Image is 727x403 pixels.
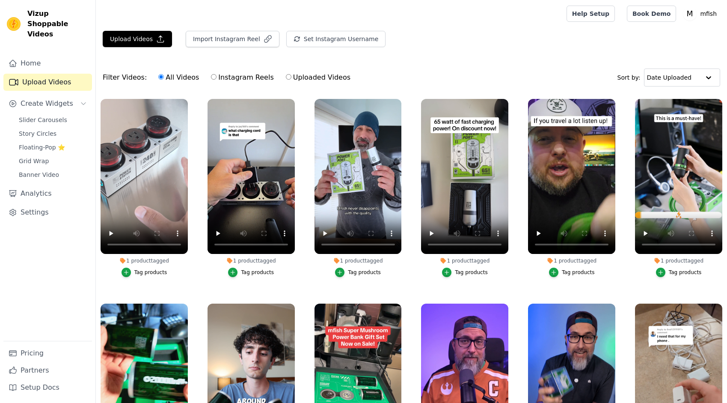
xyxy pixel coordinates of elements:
[635,257,722,264] div: 1 product tagged
[627,6,676,22] a: Book Demo
[122,268,167,277] button: Tag products
[21,99,73,109] span: Create Widgets
[19,157,49,165] span: Grid Wrap
[335,268,381,277] button: Tag products
[186,31,279,47] button: Import Instagram Reel
[567,6,615,22] a: Help Setup
[286,74,291,80] input: Uploaded Videos
[528,257,615,264] div: 1 product tagged
[3,55,92,72] a: Home
[617,69,721,87] div: Sort by:
[241,269,274,276] div: Tag products
[19,143,65,152] span: Floating-Pop ⭐
[103,31,172,47] button: Upload Videos
[14,128,92,140] a: Story Circles
[442,268,488,277] button: Tag products
[3,345,92,362] a: Pricing
[3,379,92,396] a: Setup Docs
[3,362,92,379] a: Partners
[697,6,720,21] p: mfish
[421,257,508,264] div: 1 product tagged
[683,6,720,21] button: M mfish
[315,257,402,264] div: 1 product tagged
[158,74,164,80] input: All Videos
[286,31,386,47] button: Set Instagram Username
[101,257,188,264] div: 1 product tagged
[285,72,351,83] label: Uploaded Videos
[3,74,92,91] a: Upload Videos
[562,269,595,276] div: Tag products
[27,9,89,39] span: Vizup Shoppable Videos
[687,9,693,18] text: M
[549,268,595,277] button: Tag products
[134,269,167,276] div: Tag products
[228,268,274,277] button: Tag products
[3,95,92,112] button: Create Widgets
[3,204,92,221] a: Settings
[14,141,92,153] a: Floating-Pop ⭐
[14,169,92,181] a: Banner Video
[103,68,355,87] div: Filter Videos:
[455,269,488,276] div: Tag products
[3,185,92,202] a: Analytics
[7,17,21,31] img: Vizup
[19,116,67,124] span: Slider Carousels
[211,72,274,83] label: Instagram Reels
[669,269,702,276] div: Tag products
[348,269,381,276] div: Tag products
[208,257,295,264] div: 1 product tagged
[158,72,199,83] label: All Videos
[656,268,702,277] button: Tag products
[19,170,59,179] span: Banner Video
[14,114,92,126] a: Slider Carousels
[211,74,217,80] input: Instagram Reels
[14,155,92,167] a: Grid Wrap
[19,129,56,138] span: Story Circles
